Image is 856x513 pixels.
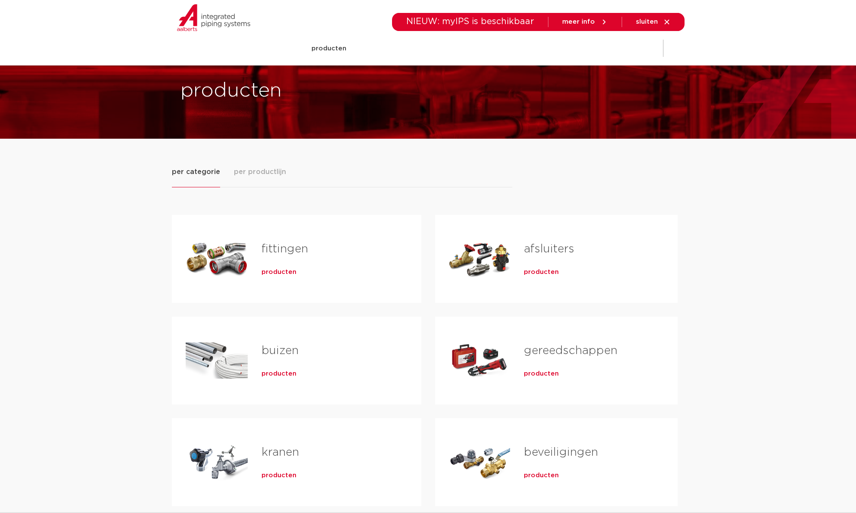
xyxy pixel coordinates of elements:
a: over ons [570,32,599,65]
a: fittingen [261,243,308,255]
span: NIEUW: myIPS is beschikbaar [406,17,534,26]
a: producten [261,471,296,480]
span: meer info [562,19,595,25]
span: per categorie [172,167,220,177]
a: services [525,32,552,65]
a: downloads [471,32,507,65]
a: sluiten [636,18,671,26]
a: producten [311,32,346,65]
nav: Menu [311,32,599,65]
a: gereedschappen [524,345,617,356]
a: producten [524,268,559,277]
a: toepassingen [408,32,454,65]
a: producten [524,370,559,378]
a: producten [524,471,559,480]
a: buizen [261,345,299,356]
span: per productlijn [234,167,286,177]
a: meer info [562,18,608,26]
a: producten [261,268,296,277]
a: afsluiters [524,243,574,255]
h1: producten [181,77,424,105]
span: sluiten [636,19,658,25]
a: producten [261,370,296,378]
a: beveiligingen [524,447,598,458]
a: markten [364,32,391,65]
a: kranen [261,447,299,458]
